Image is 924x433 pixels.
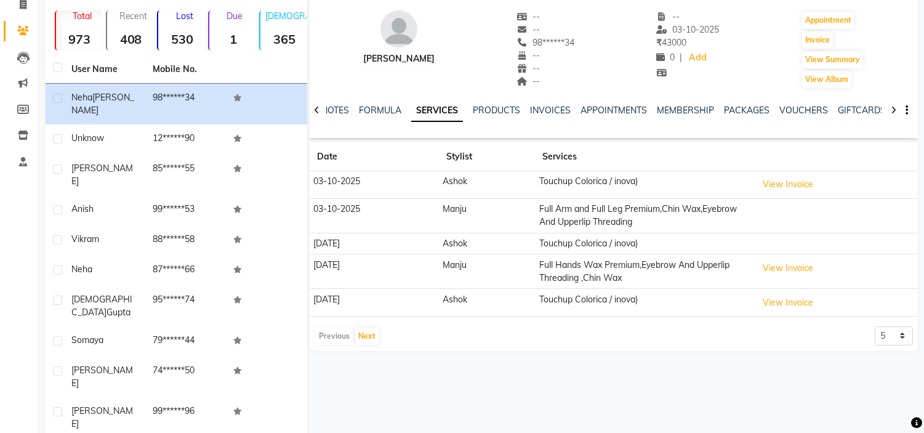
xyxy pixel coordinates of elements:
div: [PERSON_NAME] [363,52,435,65]
a: Add [687,49,709,67]
span: [PERSON_NAME] [71,163,133,187]
td: Touchup Colorica / inova) [535,289,753,317]
span: -- [516,24,540,35]
p: [DEMOGRAPHIC_DATA] [265,10,308,22]
td: Touchup Colorica / inova) [535,171,753,199]
button: View Invoice [758,259,819,278]
img: avatar [380,10,417,47]
span: [DEMOGRAPHIC_DATA] [71,294,132,318]
strong: 973 [56,31,103,47]
span: Unknow [71,132,104,144]
span: ₹ [656,37,662,48]
td: Ashok [439,233,535,254]
span: -- [516,50,540,61]
a: GIFTCARDS [838,105,886,116]
td: Touchup Colorica / inova) [535,233,753,254]
span: neha [71,264,92,275]
td: [DATE] [310,254,439,289]
button: View Invoice [758,293,819,312]
th: Date [310,143,439,171]
span: -- [516,76,540,87]
a: PRODUCTS [473,105,520,116]
td: Ashok [439,171,535,199]
td: Manju [439,254,535,289]
a: APPOINTMENTS [581,105,647,116]
button: View Invoice [758,175,819,194]
a: PACKAGES [724,105,769,116]
td: Ashok [439,289,535,317]
strong: 408 [107,31,155,47]
span: gupta [106,307,131,318]
a: MEMBERSHIP [657,105,714,116]
span: 0 [656,52,675,63]
a: SERVICES [411,100,463,122]
span: -- [656,11,680,22]
strong: 530 [158,31,206,47]
span: Neha [71,92,92,103]
th: User Name [64,55,145,84]
strong: 1 [209,31,257,47]
button: Invoice [802,31,833,49]
td: Full Arm and Full Leg Premium,Chin Wax,Eyebrow And Upperlip Threading [535,198,753,233]
span: -- [516,63,540,74]
th: Stylist [439,143,535,171]
span: Vikram [71,233,99,245]
th: Services [535,143,753,171]
span: -- [516,11,540,22]
span: 43000 [656,37,686,48]
button: Appointment [802,12,854,29]
span: Anish [71,203,94,214]
td: Manju [439,198,535,233]
td: 03-10-2025 [310,171,439,199]
th: Mobile No. [145,55,227,84]
span: [PERSON_NAME] [71,92,134,116]
span: [PERSON_NAME] [71,405,133,429]
td: 03-10-2025 [310,198,439,233]
button: Next [355,328,379,345]
span: | [680,51,682,64]
td: [DATE] [310,289,439,317]
button: View Summary [802,51,863,68]
p: Total [61,10,103,22]
a: INVOICES [530,105,571,116]
span: 03-10-2025 [656,24,719,35]
p: Recent [112,10,155,22]
a: NOTES [321,105,349,116]
a: VOUCHERS [779,105,828,116]
a: FORMULA [359,105,401,116]
strong: 365 [260,31,308,47]
td: Full Hands Wax Premium,Eyebrow And Upperlip Threading ,Chin Wax [535,254,753,289]
td: [DATE] [310,233,439,254]
span: somaya [71,334,103,346]
span: [PERSON_NAME] [71,365,133,389]
p: Lost [163,10,206,22]
button: View Album [802,71,851,88]
p: Due [212,10,257,22]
